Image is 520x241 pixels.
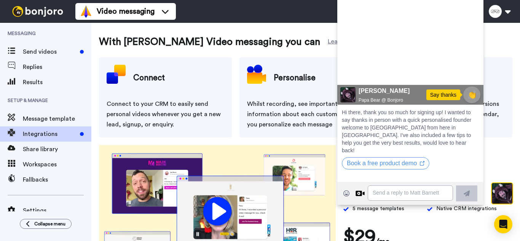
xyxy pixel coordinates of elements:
[132,86,139,93] img: Full screen
[18,206,27,215] div: Reply by Video
[23,47,77,56] span: Send videos
[111,2,120,10] div: CC
[23,206,91,215] span: Settings
[83,178,87,183] div: Open on new window
[436,204,497,214] span: Native CRM integrations
[247,99,365,130] div: Whilst recording, see important information about each customer to help you personalize each message
[23,78,91,87] span: Results
[34,221,65,227] span: Collapse menu
[353,204,404,214] span: 5 message templates
[22,85,57,94] div: 00:02 | 00:31
[328,34,370,49] a: Learn more
[89,107,123,117] div: Say thanks
[21,104,105,113] span: [PERSON_NAME]
[21,114,105,120] span: Papa Bear @ Bonjoro
[23,114,91,123] span: Message template
[116,86,124,93] img: Mute/Unmute
[3,104,18,120] img: c638375f-eacb-431c-9714-bd8d08f708a7-1584310529.jpg
[80,5,92,18] img: vm-color.svg
[99,34,320,49] h3: With [PERSON_NAME] Video messaging you can
[23,62,91,72] span: Replies
[5,174,92,187] button: Book a free product demo
[97,6,155,17] span: Video messaging
[23,160,91,169] span: Workspaces
[328,37,360,44] div: Learn more
[9,6,66,17] img: bj-logo-header-white.svg
[5,126,134,171] span: Hi there, thank you so much for signing up! I wanted to say thanks in person with a quick persona...
[20,219,72,229] button: Collapse menu
[23,175,91,184] span: Fallbacks
[5,177,92,184] a: Book a free product demo
[494,215,512,233] div: Open Intercom Messenger
[133,69,165,88] h4: Connect
[23,145,91,154] span: Share library
[274,69,316,88] h4: Personalise
[1,2,21,22] img: c638375f-eacb-431c-9714-bd8d08f708a7-1584310529.jpg
[127,107,143,117] span: 👏
[126,104,143,120] button: 👏
[23,129,77,139] span: Integrations
[107,99,224,130] div: Connect to your CRM to easily send personal videos whenever you get a new lead, signup, or enquiry.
